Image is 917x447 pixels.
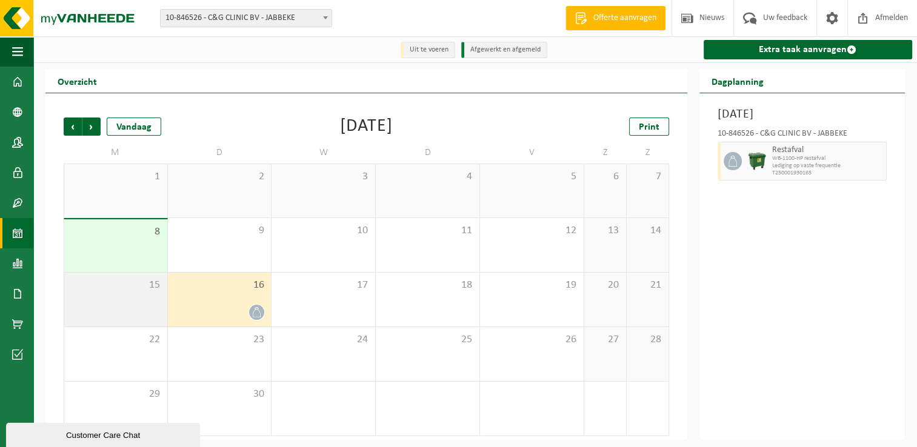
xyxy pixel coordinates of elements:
[590,279,620,292] span: 20
[699,69,776,93] h2: Dagplanning
[772,155,884,162] span: WB-1100-HP restafval
[627,142,669,164] td: Z
[278,224,369,237] span: 10
[174,279,265,292] span: 16
[272,142,376,164] td: W
[590,12,659,24] span: Offerte aanvragen
[486,224,578,237] span: 12
[82,118,101,136] span: Volgende
[174,333,265,346] span: 23
[107,118,161,136] div: Vandaag
[278,170,369,184] span: 3
[486,279,578,292] span: 19
[70,170,161,184] span: 1
[382,279,473,292] span: 18
[704,40,913,59] a: Extra taak aanvragen
[639,122,659,132] span: Print
[382,333,473,346] span: 25
[590,333,620,346] span: 27
[70,388,161,401] span: 29
[340,118,393,136] div: [DATE]
[401,42,455,58] li: Uit te voeren
[633,279,662,292] span: 21
[278,279,369,292] span: 17
[633,333,662,346] span: 28
[584,142,627,164] td: Z
[382,224,473,237] span: 11
[718,105,887,124] h3: [DATE]
[160,9,332,27] span: 10-846526 - C&G CLINIC BV - JABBEKE
[633,170,662,184] span: 7
[772,170,884,177] span: T250001930165
[45,69,109,93] h2: Overzicht
[64,142,168,164] td: M
[376,142,480,164] td: D
[174,388,265,401] span: 30
[70,279,161,292] span: 15
[174,224,265,237] span: 9
[590,224,620,237] span: 13
[772,162,884,170] span: Lediging op vaste frequentie
[174,170,265,184] span: 2
[486,170,578,184] span: 5
[480,142,584,164] td: V
[748,152,766,170] img: WB-1100-HPE-GN-01
[70,225,161,239] span: 8
[486,333,578,346] span: 26
[590,170,620,184] span: 6
[161,10,332,27] span: 10-846526 - C&G CLINIC BV - JABBEKE
[633,224,662,237] span: 14
[168,142,272,164] td: D
[382,170,473,184] span: 4
[6,420,202,447] iframe: chat widget
[565,6,665,30] a: Offerte aanvragen
[718,130,887,142] div: 10-846526 - C&G CLINIC BV - JABBEKE
[461,42,547,58] li: Afgewerkt en afgemeld
[278,333,369,346] span: 24
[772,145,884,155] span: Restafval
[70,333,161,346] span: 22
[64,118,82,136] span: Vorige
[629,118,669,136] a: Print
